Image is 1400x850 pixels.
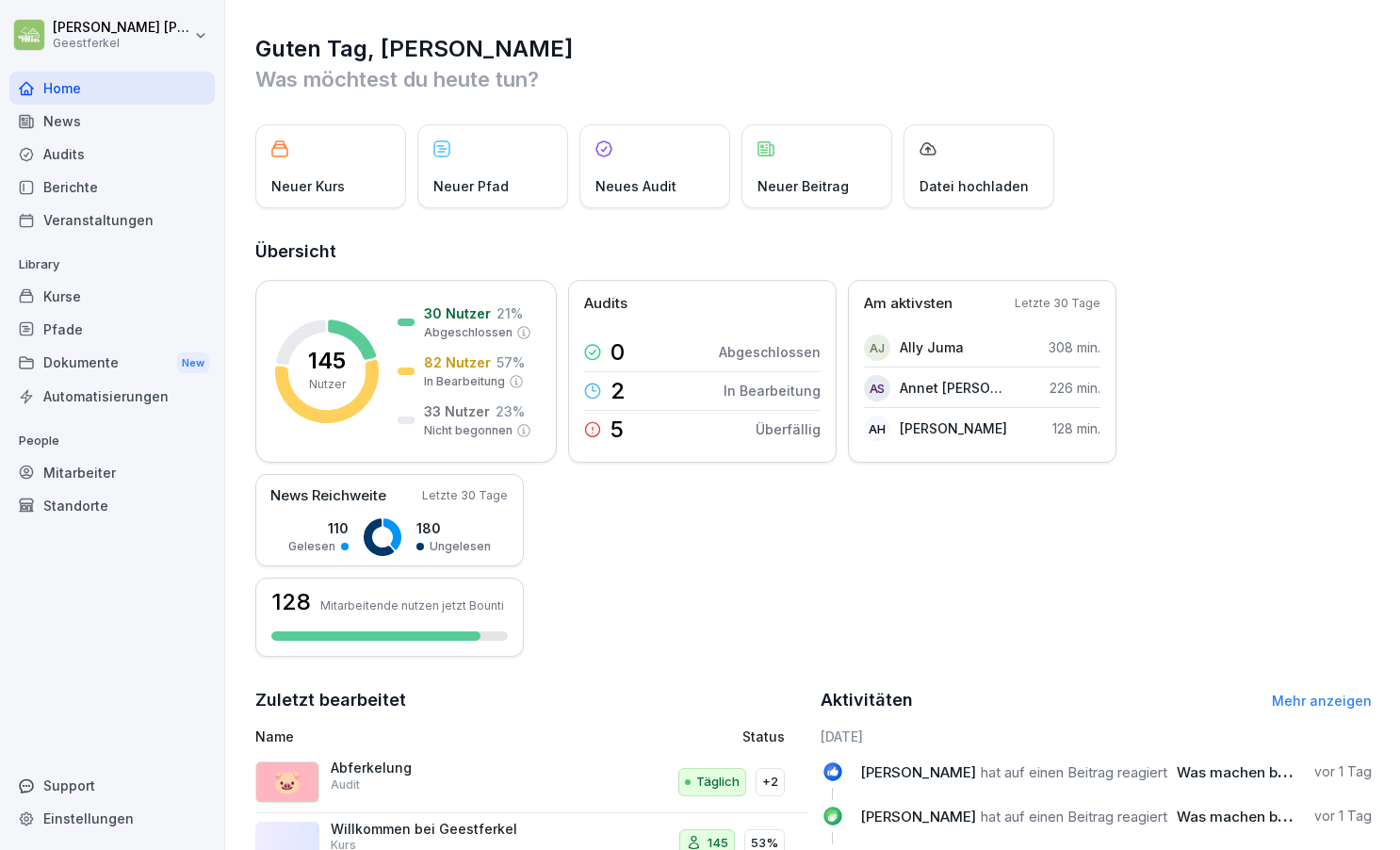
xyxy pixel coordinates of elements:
[309,376,346,393] p: Nutzer
[860,808,976,825] span: [PERSON_NAME]
[696,773,740,792] p: Täglich
[320,598,504,613] p: Mitarbeitende nutzen jetzt Bounti
[9,250,215,280] p: Library
[271,176,345,196] p: Neuer Kurs
[424,422,513,439] p: Nicht begonnen
[756,419,821,439] p: Überfällig
[864,416,890,442] div: AH
[497,303,523,323] p: 21 %
[9,105,215,138] a: News
[422,487,508,504] p: Letzte 30 Tage
[416,518,491,538] p: 180
[757,176,849,196] p: Neuer Beitrag
[742,727,785,746] p: Status
[864,293,952,315] p: Am aktivsten
[255,238,1372,265] h2: Übersicht
[981,763,1167,781] span: hat auf einen Beitrag reagiert
[255,727,593,746] p: Name
[271,591,311,613] h3: 128
[584,293,627,315] p: Audits
[424,401,490,421] p: 33 Nutzer
[9,456,215,489] a: Mitarbeiter
[719,342,821,362] p: Abgeschlossen
[864,375,890,401] div: AS
[177,352,209,374] div: New
[496,401,525,421] p: 23 %
[255,687,807,713] h2: Zuletzt bearbeitet
[288,518,349,538] p: 110
[430,538,491,555] p: Ungelesen
[288,538,335,555] p: Gelesen
[255,64,1372,94] p: Was möchtest du heute tun?
[9,72,215,105] a: Home
[9,138,215,171] a: Audits
[900,337,964,357] p: Ally Juma
[1050,378,1100,398] p: 226 min.
[497,352,525,372] p: 57 %
[9,346,215,381] a: DokumenteNew
[1049,337,1100,357] p: 308 min.
[308,350,346,372] p: 145
[331,760,519,776] p: Abferkelung
[762,773,778,792] p: +2
[9,346,215,381] div: Dokumente
[821,687,913,713] h2: Aktivitäten
[270,485,386,507] p: News Reichweite
[9,769,215,802] div: Support
[1314,807,1372,825] p: vor 1 Tag
[433,176,509,196] p: Neuer Pfad
[900,378,1008,398] p: Annet [PERSON_NAME]
[9,489,215,522] a: Standorte
[9,426,215,456] p: People
[9,380,215,413] a: Automatisierungen
[255,34,1372,64] h1: Guten Tag, [PERSON_NAME]
[424,303,491,323] p: 30 Nutzer
[981,808,1167,825] span: hat auf einen Beitrag reagiert
[595,176,676,196] p: Neues Audit
[9,802,215,835] a: Einstellungen
[1015,295,1100,312] p: Letzte 30 Tage
[9,280,215,313] a: Kurse
[920,176,1029,196] p: Datei hochladen
[9,313,215,346] a: Pfade
[860,763,976,781] span: [PERSON_NAME]
[610,380,626,402] p: 2
[424,373,505,390] p: In Bearbeitung
[1272,693,1372,709] a: Mehr anzeigen
[1314,762,1372,781] p: vor 1 Tag
[331,776,360,793] p: Audit
[724,381,821,400] p: In Bearbeitung
[864,335,890,361] div: AJ
[53,37,190,50] p: Geestferkel
[9,204,215,237] a: Veranstaltungen
[424,324,513,341] p: Abgeschlossen
[610,341,625,364] p: 0
[255,752,807,813] a: 🐷AbferkelungAuditTäglich+2
[273,765,301,799] p: 🐷
[610,418,624,441] p: 5
[821,727,1373,746] h6: [DATE]
[900,418,1007,438] p: [PERSON_NAME]
[1052,418,1100,438] p: 128 min.
[53,20,190,36] p: [PERSON_NAME] [PERSON_NAME]
[331,821,519,838] p: Willkommen bei Geestferkel
[424,352,491,372] p: 82 Nutzer
[9,171,215,204] a: Berichte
